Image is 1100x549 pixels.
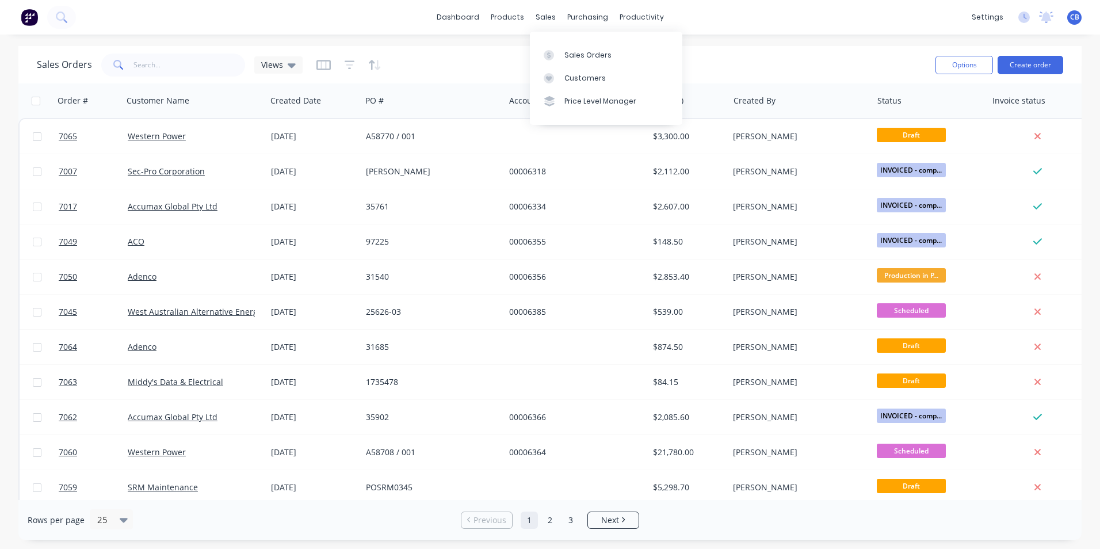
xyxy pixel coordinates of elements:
[998,56,1063,74] button: Create order
[877,338,946,353] span: Draft
[128,411,217,422] a: Accumax Global Pty Ltd
[653,411,720,423] div: $2,085.60
[59,376,77,388] span: 7063
[133,54,246,77] input: Search...
[653,306,720,318] div: $539.00
[271,166,357,177] div: [DATE]
[877,163,946,177] span: INVOICED - comp...
[877,95,902,106] div: Status
[59,236,77,247] span: 7049
[59,411,77,423] span: 7062
[365,95,384,106] div: PO #
[59,482,77,493] span: 7059
[37,59,92,70] h1: Sales Orders
[58,95,88,106] div: Order #
[509,201,637,212] div: 00006334
[877,303,946,318] span: Scheduled
[59,295,128,329] a: 7045
[59,166,77,177] span: 7007
[59,189,128,224] a: 7017
[271,411,357,423] div: [DATE]
[653,271,720,283] div: $2,853.40
[653,201,720,212] div: $2,607.00
[733,271,861,283] div: [PERSON_NAME]
[562,9,614,26] div: purchasing
[128,306,262,317] a: West Australian Alternative Energy
[653,236,720,247] div: $148.50
[128,131,186,142] a: Western Power
[128,376,223,387] a: Middy's Data & Electrical
[509,411,637,423] div: 00006366
[128,341,156,352] a: Adenco
[366,447,494,458] div: A58708 / 001
[59,260,128,294] a: 7050
[653,131,720,142] div: $3,300.00
[485,9,530,26] div: products
[877,198,946,212] span: INVOICED - comp...
[562,512,579,529] a: Page 3
[128,271,156,282] a: Adenco
[564,50,612,60] div: Sales Orders
[456,512,644,529] ul: Pagination
[366,306,494,318] div: 25626-03
[59,400,128,434] a: 7062
[733,306,861,318] div: [PERSON_NAME]
[564,96,636,106] div: Price Level Manager
[59,341,77,353] span: 7064
[59,330,128,364] a: 7064
[509,95,585,106] div: Accounting Order #
[541,512,559,529] a: Page 2
[734,95,776,106] div: Created By
[992,95,1045,106] div: Invoice status
[59,447,77,458] span: 7060
[128,166,205,177] a: Sec-Pro Corporation
[128,201,217,212] a: Accumax Global Pty Ltd
[59,306,77,318] span: 7045
[935,56,993,74] button: Options
[653,341,720,353] div: $874.50
[509,306,637,318] div: 00006385
[366,166,494,177] div: [PERSON_NAME]
[966,9,1009,26] div: settings
[271,376,357,388] div: [DATE]
[366,131,494,142] div: A58770 / 001
[733,236,861,247] div: [PERSON_NAME]
[59,435,128,470] a: 7060
[733,482,861,493] div: [PERSON_NAME]
[653,166,720,177] div: $2,112.00
[431,9,485,26] a: dashboard
[271,236,357,247] div: [DATE]
[59,271,77,283] span: 7050
[564,73,606,83] div: Customers
[59,131,77,142] span: 7065
[59,470,128,505] a: 7059
[128,447,186,457] a: Western Power
[733,447,861,458] div: [PERSON_NAME]
[733,166,861,177] div: [PERSON_NAME]
[366,271,494,283] div: 31540
[530,43,682,66] a: Sales Orders
[877,268,946,283] span: Production in P...
[509,166,637,177] div: 00006318
[271,447,357,458] div: [DATE]
[614,9,670,26] div: productivity
[509,236,637,247] div: 00006355
[366,341,494,353] div: 31685
[366,236,494,247] div: 97225
[271,131,357,142] div: [DATE]
[733,341,861,353] div: [PERSON_NAME]
[461,514,512,526] a: Previous page
[128,236,144,247] a: ACO
[530,90,682,113] a: Price Level Manager
[1070,12,1079,22] span: CB
[509,447,637,458] div: 00006364
[473,514,506,526] span: Previous
[127,95,189,106] div: Customer Name
[877,479,946,493] span: Draft
[733,201,861,212] div: [PERSON_NAME]
[59,224,128,259] a: 7049
[270,95,321,106] div: Created Date
[530,67,682,90] a: Customers
[509,271,637,283] div: 00006356
[21,9,38,26] img: Factory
